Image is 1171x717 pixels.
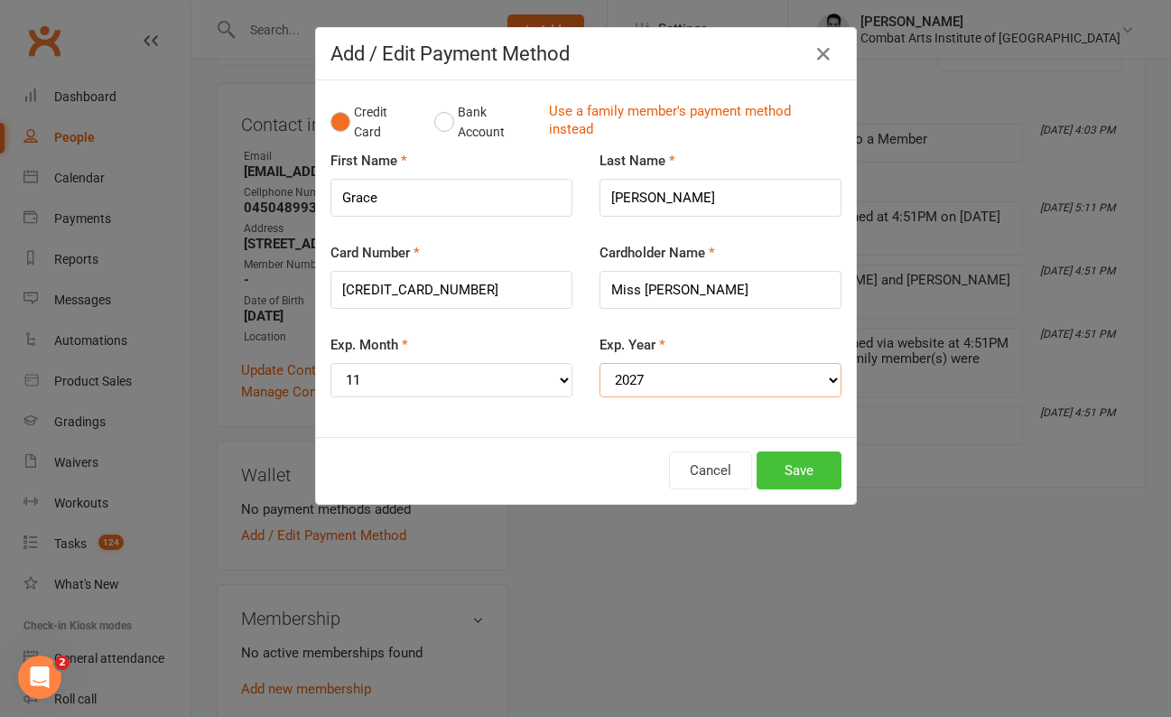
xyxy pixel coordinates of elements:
[330,150,407,172] label: First Name
[599,150,675,172] label: Last Name
[330,42,841,65] h4: Add / Edit Payment Method
[330,95,415,150] button: Credit Card
[757,452,841,489] button: Save
[330,334,408,356] label: Exp. Month
[599,271,841,309] input: Name on card
[599,242,715,264] label: Cardholder Name
[809,40,838,69] button: Close
[599,334,665,356] label: Exp. Year
[55,656,70,670] span: 2
[549,102,832,143] a: Use a family member's payment method instead
[18,656,61,699] iframe: Intercom live chat
[669,452,752,489] button: Cancel
[330,271,572,309] input: XXXX-XXXX-XXXX-XXXX
[434,95,534,150] button: Bank Account
[330,242,420,264] label: Card Number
